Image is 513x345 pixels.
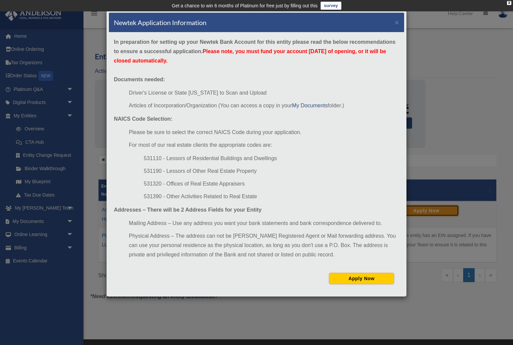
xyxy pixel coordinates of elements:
li: Articles of Incorporation/Organization (You can access a copy in your folder.) [129,101,399,110]
button: × [395,19,399,26]
button: Apply Now [329,273,394,284]
li: Please be sure to select the correct NAICS Code during your application. [129,128,399,137]
strong: Addresses – There will be 2 Address Fields for your Entity [114,207,262,213]
div: close [507,1,511,5]
li: 531110 - Lessors of Residential Buildings and Dwellings [144,154,399,163]
a: survey [321,2,341,10]
li: 531390 - Other Activities Related to Real Estate [144,192,399,201]
li: For most of our real estate clients the appropriate codes are: [129,140,399,150]
a: My Documents [292,103,328,108]
strong: NAICS Code Selection: [114,116,172,122]
li: 531320 - Offices of Real Estate Appraisers [144,179,399,189]
li: Driver's License or State [US_STATE] to Scan and Upload [129,88,399,98]
strong: Documents needed: [114,77,165,82]
span: Please note, you must fund your account [DATE] of opening, or it will be closed automatically. [114,48,386,64]
div: Get a chance to win 6 months of Platinum for free just by filling out this [172,2,318,10]
li: 531190 - Lessors of Other Real Estate Property [144,166,399,176]
h4: Newtek Application Information [114,18,206,27]
li: Physical Address – The address can not be [PERSON_NAME] Registered Agent or Mail forwarding addre... [129,231,399,259]
strong: In preparation for setting up your Newtek Bank Account for this entity please read the below reco... [114,39,395,64]
li: Mailing Address – Use any address you want your bank statements and bank correspondence delivered... [129,219,399,228]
